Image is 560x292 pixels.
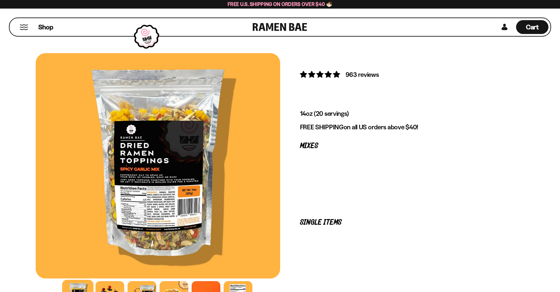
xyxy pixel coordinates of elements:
p: Mixes [300,143,505,149]
span: 963 reviews [346,71,379,79]
span: Shop [38,23,53,32]
button: Mobile Menu Trigger [19,24,28,30]
div: Cart [516,18,548,36]
a: Shop [38,20,53,34]
span: 4.75 stars [300,70,341,79]
p: on all US orders above $40! [300,123,505,131]
span: Cart [526,23,539,31]
strong: FREE SHIPPING [300,123,344,131]
span: Free U.S. Shipping on Orders over $40 🍜 [228,1,332,7]
p: Single Items [300,219,505,226]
